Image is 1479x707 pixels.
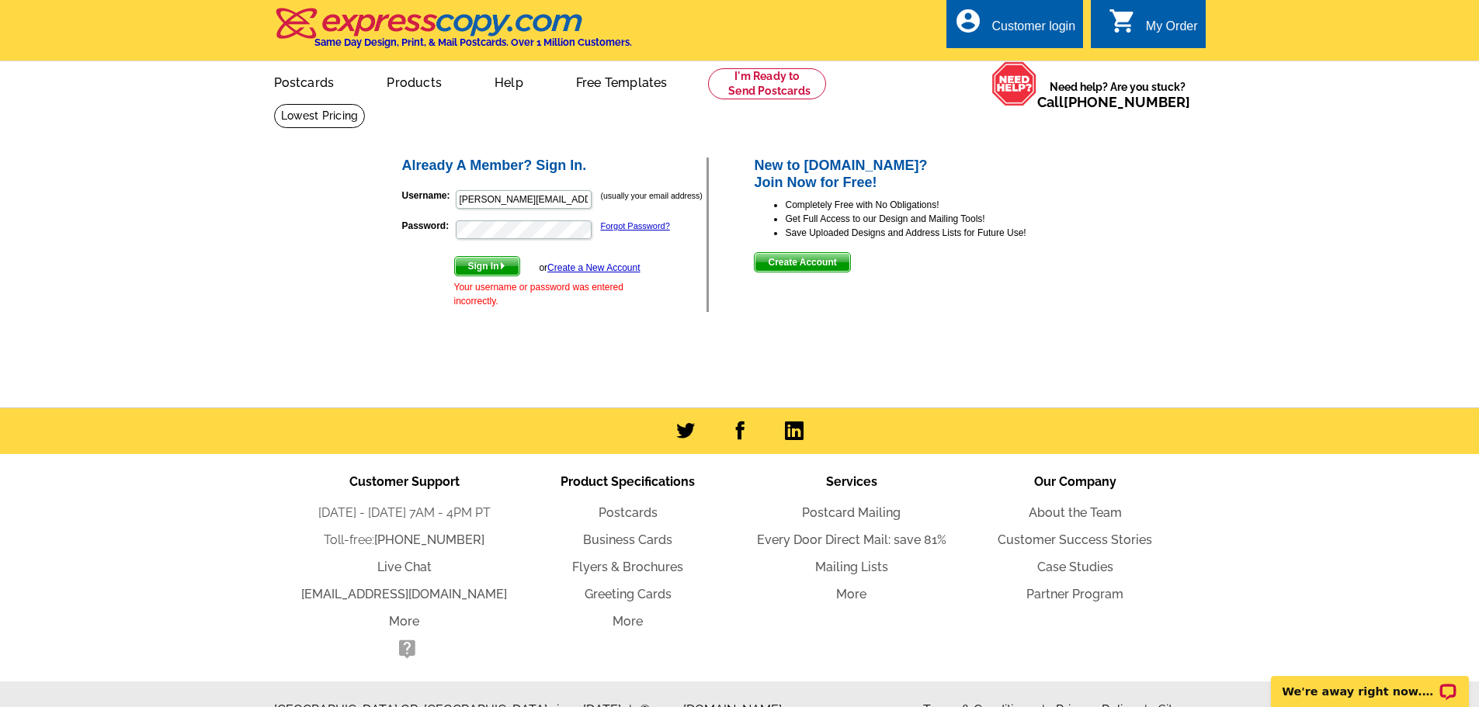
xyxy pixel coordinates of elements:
span: Call [1037,94,1190,110]
li: Get Full Access to our Design and Mailing Tools! [785,212,1079,226]
img: button-next-arrow-white.png [499,262,506,269]
div: Customer login [991,19,1075,41]
a: Postcards [599,505,658,520]
i: account_circle [954,7,982,35]
a: Customer Success Stories [998,532,1152,547]
iframe: LiveChat chat widget [1261,658,1479,707]
a: Postcard Mailing [802,505,901,520]
li: [DATE] - [DATE] 7AM - 4PM PT [293,504,516,522]
a: Forgot Password? [601,221,670,230]
button: Sign In [454,256,520,276]
span: Product Specifications [561,474,695,489]
a: [PHONE_NUMBER] [1064,94,1190,110]
span: Sign In [455,257,519,276]
a: Partner Program [1026,587,1123,601]
a: More [389,614,419,629]
span: Our Company [1034,474,1116,489]
h4: Same Day Design, Print, & Mail Postcards. Over 1 Million Customers. [314,36,632,48]
li: Toll-free: [293,531,516,549]
label: Password: [402,219,454,233]
span: Create Account [755,253,849,272]
a: [EMAIL_ADDRESS][DOMAIN_NAME] [301,587,507,601]
div: My Order [1146,19,1198,41]
a: Products [362,63,467,99]
span: Need help? Are you stuck? [1037,79,1198,110]
a: account_circle Customer login [954,17,1075,36]
a: Same Day Design, Print, & Mail Postcards. Over 1 Million Customers. [274,19,632,48]
a: Live Chat [377,560,432,574]
a: Postcards [249,63,359,99]
a: Case Studies [1037,560,1113,574]
a: shopping_cart My Order [1109,17,1198,36]
span: Services [826,474,877,489]
a: Free Templates [551,63,693,99]
label: Username: [402,189,454,203]
a: Greeting Cards [585,587,672,601]
a: More [613,614,643,629]
i: shopping_cart [1109,7,1137,35]
a: Every Door Direct Mail: save 81% [757,532,946,547]
a: About the Team [1029,505,1122,520]
h2: Already A Member? Sign In. [402,158,707,175]
a: Help [470,63,548,99]
a: [PHONE_NUMBER] [374,532,484,547]
a: Flyers & Brochures [572,560,683,574]
h2: New to [DOMAIN_NAME]? Join Now for Free! [754,158,1079,191]
a: Business Cards [583,532,672,547]
span: Customer Support [349,474,460,489]
a: Create a New Account [547,262,640,273]
button: Create Account [754,252,850,272]
a: More [836,587,866,601]
li: Save Uploaded Designs and Address Lists for Future Use! [785,226,1079,240]
div: Your username or password was entered incorrectly. [454,280,641,308]
small: (usually your email address) [601,191,703,200]
img: help [991,61,1037,106]
a: Mailing Lists [815,560,888,574]
div: or [539,261,640,275]
li: Completely Free with No Obligations! [785,198,1079,212]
